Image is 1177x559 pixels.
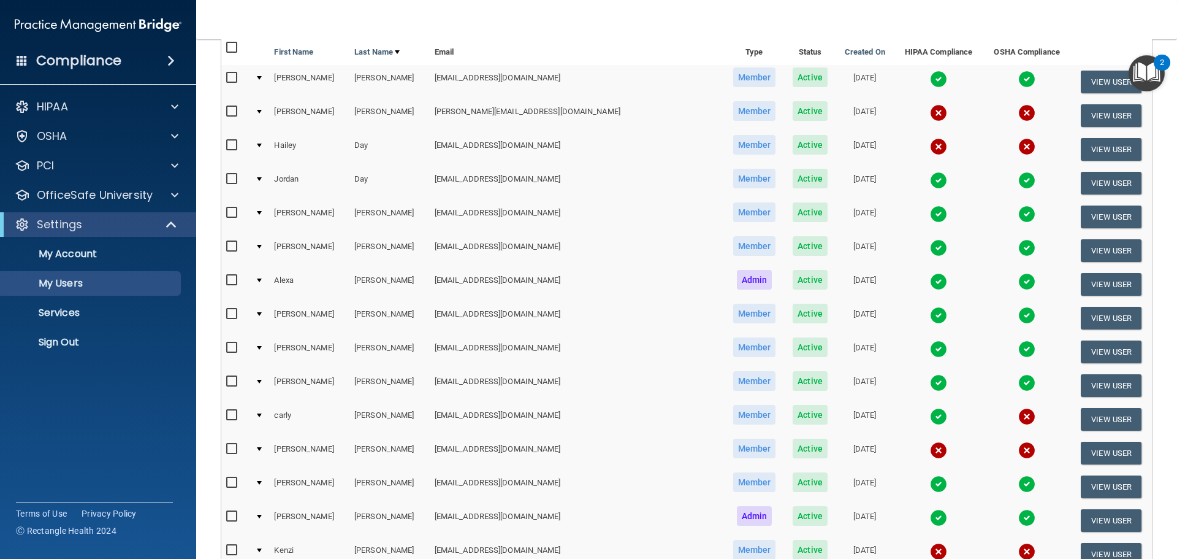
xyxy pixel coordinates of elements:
[1018,206,1035,223] img: tick.e7d51cea.svg
[430,268,724,301] td: [EMAIL_ADDRESS][DOMAIN_NAME]
[15,158,178,173] a: PCI
[1081,341,1141,363] button: View User
[836,301,894,335] td: [DATE]
[733,169,776,188] span: Member
[430,369,724,403] td: [EMAIL_ADDRESS][DOMAIN_NAME]
[8,248,175,260] p: My Account
[1081,509,1141,532] button: View User
[430,470,724,504] td: [EMAIL_ADDRESS][DOMAIN_NAME]
[1081,442,1141,465] button: View User
[733,405,776,425] span: Member
[1081,273,1141,296] button: View User
[1081,138,1141,161] button: View User
[1160,63,1164,79] div: 2
[836,200,894,234] td: [DATE]
[1018,374,1035,391] img: tick.e7d51cea.svg
[430,403,724,436] td: [EMAIL_ADDRESS][DOMAIN_NAME]
[930,374,947,391] img: tick.e7d51cea.svg
[894,36,983,65] th: HIPAA Compliance
[836,403,894,436] td: [DATE]
[430,301,724,335] td: [EMAIL_ADDRESS][DOMAIN_NAME]
[430,166,724,200] td: [EMAIL_ADDRESS][DOMAIN_NAME]
[1081,307,1141,330] button: View User
[269,99,349,133] td: [PERSON_NAME]
[793,405,828,425] span: Active
[82,507,137,520] a: Privacy Policy
[836,436,894,470] td: [DATE]
[1018,442,1035,459] img: cross.ca9f0e7f.svg
[1018,172,1035,189] img: tick.e7d51cea.svg
[349,301,430,335] td: [PERSON_NAME]
[930,172,947,189] img: tick.e7d51cea.svg
[930,71,947,88] img: tick.e7d51cea.svg
[430,436,724,470] td: [EMAIL_ADDRESS][DOMAIN_NAME]
[793,506,828,526] span: Active
[1018,138,1035,155] img: cross.ca9f0e7f.svg
[1018,341,1035,358] img: tick.e7d51cea.svg
[1081,172,1141,195] button: View User
[930,273,947,290] img: tick.e7d51cea.svg
[15,188,178,202] a: OfficeSafe University
[836,268,894,301] td: [DATE]
[1081,239,1141,262] button: View User
[737,506,772,526] span: Admin
[15,217,178,232] a: Settings
[733,439,776,458] span: Member
[349,166,430,200] td: Day
[8,277,175,290] p: My Users
[430,504,724,538] td: [EMAIL_ADDRESS][DOMAIN_NAME]
[733,337,776,357] span: Member
[836,65,894,99] td: [DATE]
[1018,71,1035,88] img: tick.e7d51cea.svg
[16,525,116,537] span: Ⓒ Rectangle Health 2024
[15,129,178,144] a: OSHA
[16,507,67,520] a: Terms of Use
[930,408,947,425] img: tick.e7d51cea.svg
[269,234,349,268] td: [PERSON_NAME]
[793,101,828,121] span: Active
[1018,239,1035,256] img: tick.e7d51cea.svg
[836,166,894,200] td: [DATE]
[1018,476,1035,493] img: tick.e7d51cea.svg
[269,470,349,504] td: [PERSON_NAME]
[349,133,430,166] td: Day
[930,104,947,121] img: cross.ca9f0e7f.svg
[15,99,178,114] a: HIPAA
[836,133,894,166] td: [DATE]
[793,202,828,222] span: Active
[793,67,828,87] span: Active
[930,138,947,155] img: cross.ca9f0e7f.svg
[1018,408,1035,425] img: cross.ca9f0e7f.svg
[349,504,430,538] td: [PERSON_NAME]
[793,236,828,256] span: Active
[8,336,175,349] p: Sign Out
[37,217,82,232] p: Settings
[930,341,947,358] img: tick.e7d51cea.svg
[845,45,885,60] a: Created On
[793,135,828,155] span: Active
[349,99,430,133] td: [PERSON_NAME]
[430,133,724,166] td: [EMAIL_ADDRESS][DOMAIN_NAME]
[354,45,400,60] a: Last Name
[269,335,349,369] td: [PERSON_NAME]
[37,99,68,114] p: HIPAA
[37,158,54,173] p: PCI
[793,472,828,492] span: Active
[930,476,947,493] img: tick.e7d51cea.svg
[15,13,181,37] img: PMB logo
[733,135,776,155] span: Member
[1018,307,1035,324] img: tick.e7d51cea.svg
[269,268,349,301] td: Alexa
[36,52,121,69] h4: Compliance
[793,337,828,357] span: Active
[724,36,785,65] th: Type
[269,133,349,166] td: Hailey
[37,129,67,144] p: OSHA
[349,65,430,99] td: [PERSON_NAME]
[733,101,776,121] span: Member
[836,470,894,504] td: [DATE]
[733,236,776,256] span: Member
[269,166,349,200] td: Jordan
[430,200,724,234] td: [EMAIL_ADDRESS][DOMAIN_NAME]
[733,371,776,391] span: Member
